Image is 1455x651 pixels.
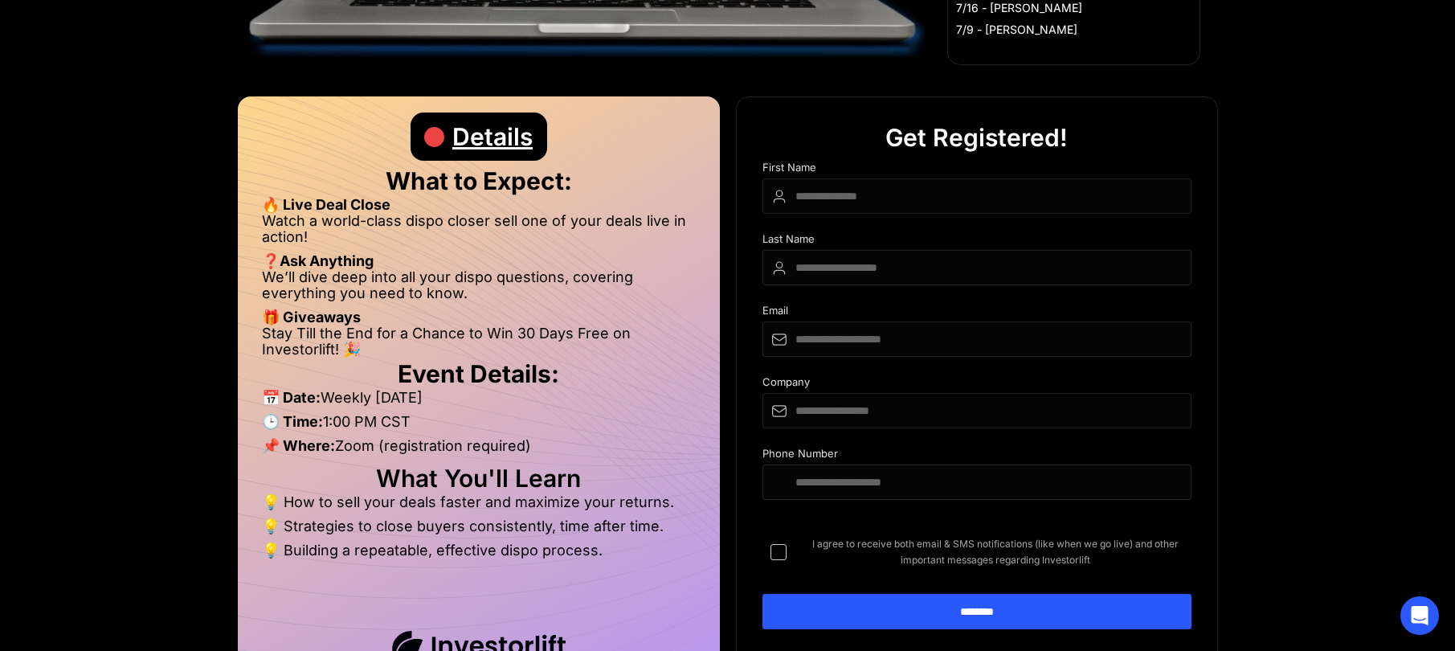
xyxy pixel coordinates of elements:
[262,252,374,269] strong: ❓Ask Anything
[762,305,1191,321] div: Email
[762,233,1191,250] div: Last Name
[262,213,696,253] li: Watch a world-class dispo closer sell one of your deals live in action!
[262,389,321,406] strong: 📅 Date:
[262,309,361,325] strong: 🎁 Giveaways
[762,162,1191,178] div: First Name
[262,518,696,542] li: 💡 Strategies to close buyers consistently, time after time.
[452,113,533,161] div: Details
[262,269,696,309] li: We’ll dive deep into all your dispo questions, covering everything you need to know.
[1400,596,1439,635] div: Open Intercom Messenger
[799,536,1191,568] span: I agree to receive both email & SMS notifications (like when we go live) and other important mess...
[262,413,323,430] strong: 🕒 Time:
[262,542,696,559] li: 💡 Building a repeatable, effective dispo process.
[762,448,1191,465] div: Phone Number
[262,325,696,358] li: Stay Till the End for a Chance to Win 30 Days Free on Investorlift! 🎉
[386,166,572,195] strong: What to Expect:
[262,414,696,438] li: 1:00 PM CST
[262,494,696,518] li: 💡 How to sell your deals faster and maximize your returns.
[262,470,696,486] h2: What You'll Learn
[398,359,559,388] strong: Event Details:
[262,438,696,462] li: Zoom (registration required)
[762,376,1191,393] div: Company
[262,390,696,414] li: Weekly [DATE]
[885,113,1068,162] div: Get Registered!
[262,437,335,454] strong: 📌 Where:
[262,196,390,213] strong: 🔥 Live Deal Close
